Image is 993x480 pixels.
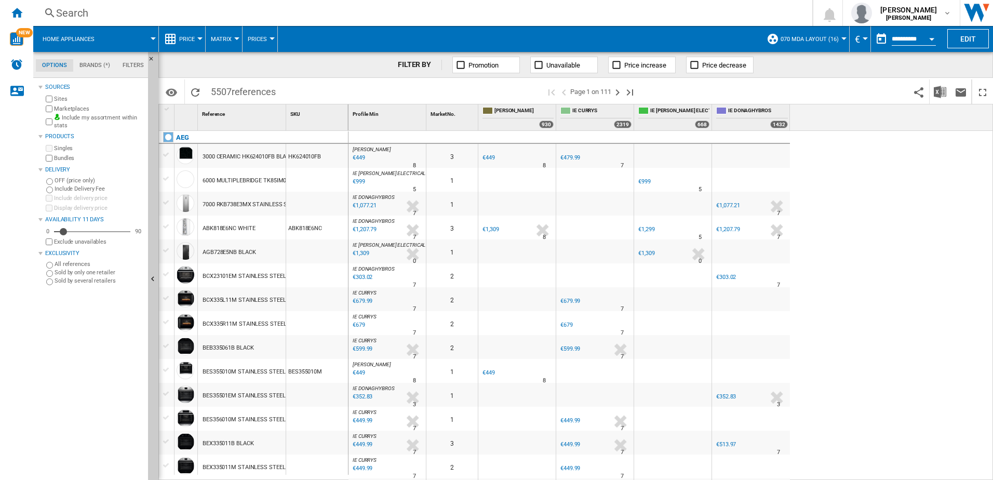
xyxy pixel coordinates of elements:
div: Delivery Time : 8 days [543,161,546,171]
div: 070 MDA layout (16) [767,26,844,52]
button: Download in Excel [930,79,950,104]
div: BCX335R11M STAINLESS STEEL [203,312,286,336]
div: €679.99 [560,298,580,304]
div: BES355010M STAINLESS STEEL [203,360,285,384]
div: BEB335061B BLACK [203,336,253,360]
div: €999 [638,178,651,185]
button: Last page [624,79,636,104]
span: IE [PERSON_NAME] ELECTRICAL [353,242,425,248]
span: Price [179,36,195,43]
div: Last updated : Monday, 29 September 2025 09:34 [351,272,372,283]
div: IE DONAGHYBROS 1432 offers sold by IE DONAGHYBROS [714,104,790,130]
div: Delivery Time : 7 days [621,161,624,171]
div: 2319 offers sold by IE CURRYS [614,121,632,128]
span: Prices [248,36,267,43]
button: Maximize [972,79,993,104]
div: Delivery Time : 7 days [413,423,416,434]
button: >Previous page [558,79,570,104]
div: €303.02 [716,274,736,281]
div: ABK818E6NC WHITE [203,217,255,241]
div: Delivery Time : 7 days [621,423,624,434]
div: FILTER BY [398,60,442,70]
button: Unavailable [530,57,598,73]
div: Delivery Time : 8 days [413,376,416,386]
button: First page [545,79,558,104]
button: md-calendar [871,29,892,49]
div: €1,207.79 [715,224,740,235]
div: 2 [426,287,478,311]
div: €303.02 [715,272,736,283]
div: Prices [248,26,272,52]
div: Last updated : Monday, 29 September 2025 09:07 [351,177,365,187]
span: SKU [290,111,300,117]
span: Price increase [624,61,666,69]
input: Display delivery price [46,238,52,245]
img: excel-24x24.png [934,86,946,98]
span: 5507 [206,79,281,101]
img: wise-card.svg [10,32,23,46]
div: Delivery Time : 8 days [413,161,416,171]
div: Sort None [200,104,286,121]
span: Page 1 on 111 [570,79,611,104]
div: €449.99 [560,465,580,472]
div: €999 [637,177,651,187]
input: Include Delivery Fee [46,186,53,193]
div: €352.83 [716,393,736,400]
button: Matrix [211,26,237,52]
input: Bundles [46,155,52,162]
div: 0 [44,228,52,235]
div: IE [PERSON_NAME] ELECTRICAL 668 offers sold by IE DOMINIC SMITH ELECTRICAL [636,104,712,130]
span: 070 MDA layout (16) [781,36,839,43]
div: €1,309 [482,226,499,233]
div: Market No. Sort None [428,104,478,121]
div: 930 offers sold by IE HARVEY NORMAN [539,121,554,128]
div: Last updated : Monday, 29 September 2025 08:49 [351,416,372,426]
div: BES35501EM STAINLESS STEEL [203,384,285,408]
div: 3000 CERAMIC HK624010FB BLACK [203,145,293,169]
label: Exclude unavailables [54,238,144,246]
div: 1 [426,168,478,192]
label: Include my assortment within stats [54,114,144,130]
span: Matrix [211,36,232,43]
div: €449.99 [560,417,580,424]
img: alerts-logo.svg [10,58,23,71]
div: Delivery Time : 3 days [777,399,780,410]
input: Sold by several retailers [46,278,53,285]
div: Last updated : Monday, 29 September 2025 09:33 [351,224,377,235]
div: €599.99 [560,345,580,352]
span: € [855,34,860,45]
span: Home appliances [43,36,95,43]
b: [PERSON_NAME] [886,15,931,21]
div: Delivery Time : 7 days [413,328,416,338]
div: €449.99 [559,416,580,426]
span: Promotion [468,61,499,69]
div: €1,309 [637,248,654,259]
div: BCX23101EM STAINLESS STEEL [203,264,286,288]
div: 1 [426,407,478,431]
md-tab-item: Filters [116,59,150,72]
img: mysite-bg-18x18.png [54,114,60,120]
div: €679.99 [559,296,580,306]
div: €513.97 [716,441,736,448]
div: 1432 offers sold by IE DONAGHYBROS [770,121,788,128]
span: IE CURRYS [353,290,377,296]
button: 070 MDA layout (16) [781,26,844,52]
div: €449 [481,368,495,378]
span: IE DONAGHYBROS [353,385,395,391]
label: Display delivery price [54,204,144,212]
div: Delivery Time : 7 days [413,304,416,314]
div: Delivery Time : 7 days [777,280,780,290]
div: Availability 11 Days [45,216,144,224]
span: IE DONAGHYBROS [353,218,395,224]
label: Sold by several retailers [55,277,144,285]
div: €1,309 [638,250,654,257]
div: Sort None [288,104,348,121]
div: Last updated : Monday, 29 September 2025 09:34 [351,201,377,211]
div: Exclusivity [45,249,144,258]
div: €449 [481,153,495,163]
span: IE [PERSON_NAME] ELECTRICAL [650,107,709,116]
div: Delivery Time : 5 days [413,184,416,195]
div: €1,299 [638,226,654,233]
div: 3 [426,216,478,239]
input: Singles [46,145,52,152]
